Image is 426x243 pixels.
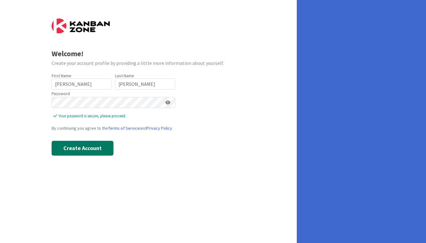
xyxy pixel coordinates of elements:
[147,125,172,131] a: Privacy Policy
[108,125,140,131] a: Terms of Service
[52,59,245,67] div: Create your account profile by providing a little more information about yourself.
[52,141,113,156] button: Create Account
[115,73,134,78] label: Last Name
[52,19,110,33] img: Kanban Zone
[52,125,245,132] div: By continuing you agree to the and
[52,73,71,78] label: First Name
[53,113,175,119] span: Your password is secure, please proceed.
[52,48,245,59] div: Welcome!
[52,90,70,97] label: Password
